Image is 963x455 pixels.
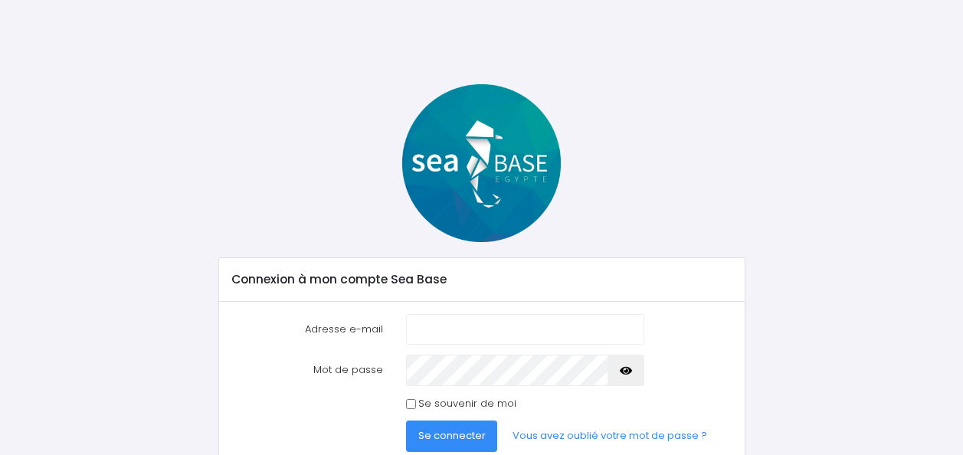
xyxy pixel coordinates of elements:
label: Mot de passe [220,355,395,385]
label: Adresse e-mail [220,314,395,345]
div: Connexion à mon compte Sea Base [219,258,745,301]
button: Se connecter [406,421,498,451]
a: Vous avez oublié votre mot de passe ? [500,421,719,451]
label: Se souvenir de moi [418,396,516,411]
span: Se connecter [418,428,486,443]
